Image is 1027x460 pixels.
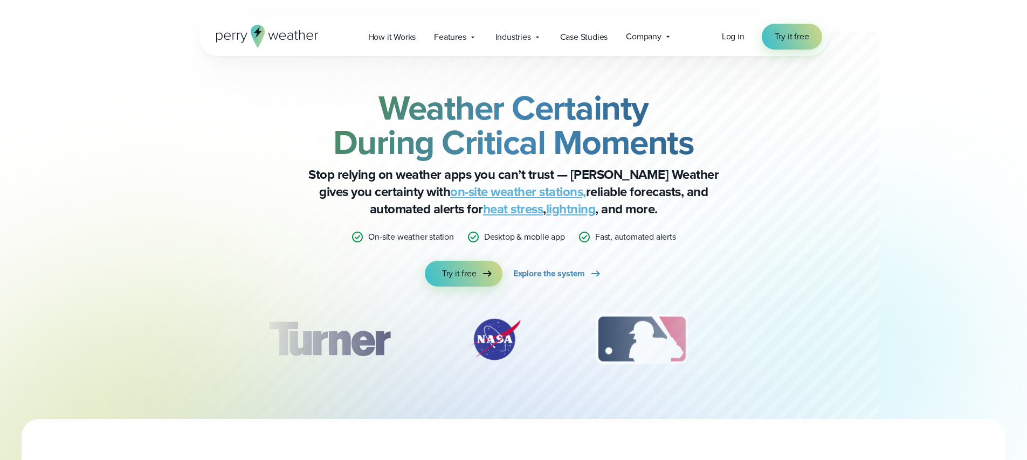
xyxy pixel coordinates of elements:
span: Try it free [775,30,809,43]
a: Case Studies [551,26,617,48]
a: heat stress [483,199,543,219]
div: 4 of 12 [750,312,837,366]
div: slideshow [253,312,775,372]
span: Explore the system [513,267,585,280]
span: Industries [495,31,531,44]
a: Explore the system [513,261,602,287]
img: MLB.svg [585,312,699,366]
a: How it Works [359,26,425,48]
span: Try it free [442,267,477,280]
p: Fast, automated alerts [595,231,676,243]
span: How it Works [368,31,416,44]
p: Desktop & mobile app [484,231,565,243]
a: Try it free [425,261,502,287]
p: On-site weather station [368,231,453,243]
div: 3 of 12 [585,312,699,366]
p: Stop relying on weather apps you can’t trust — [PERSON_NAME] Weather gives you certainty with rel... [298,166,729,218]
img: PGA.svg [750,312,837,366]
img: Turner-Construction_1.svg [252,312,405,366]
div: 2 of 12 [458,312,533,366]
a: lightning [546,199,596,219]
span: Features [434,31,466,44]
strong: Weather Certainty During Critical Moments [333,82,694,168]
span: Company [626,30,661,43]
a: Log in [722,30,745,43]
a: on-site weather stations, [450,182,586,201]
a: Try it free [762,24,822,50]
span: Case Studies [560,31,608,44]
img: NASA.svg [458,312,533,366]
div: 1 of 12 [252,312,405,366]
